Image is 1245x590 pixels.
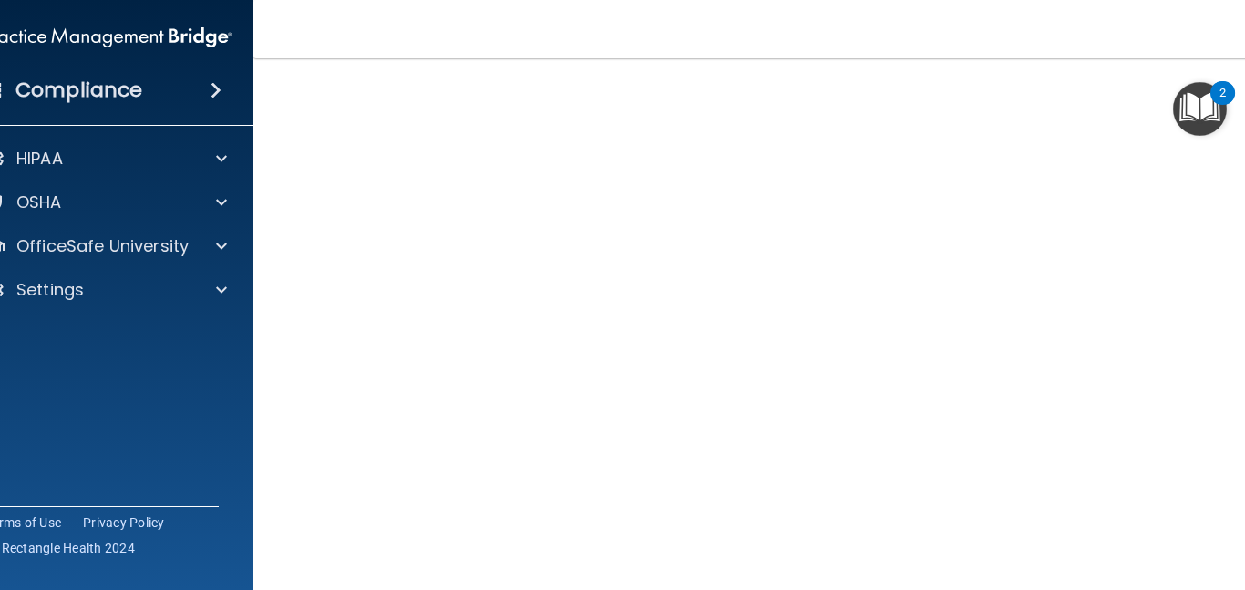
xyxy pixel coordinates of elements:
[15,78,142,103] h4: Compliance
[16,148,63,170] p: HIPAA
[1219,93,1226,117] div: 2
[1173,82,1227,136] button: Open Resource Center, 2 new notifications
[83,513,165,532] a: Privacy Policy
[16,235,189,257] p: OfficeSafe University
[16,279,84,301] p: Settings
[16,191,62,213] p: OSHA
